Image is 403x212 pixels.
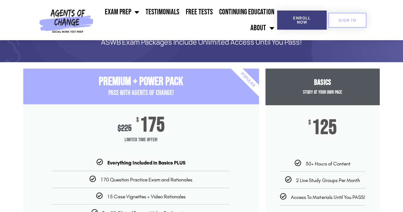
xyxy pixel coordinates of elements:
[247,20,277,36] a: About
[136,117,139,123] span: $
[118,123,132,134] div: 225
[306,161,350,167] span: 30+ Hours of Content
[328,13,366,28] a: SIGN IN
[108,89,174,97] span: PASS with AGENTS OF CHANGE!
[100,177,192,183] span: 170 Question Practice Exam and Rationales
[296,177,360,183] span: 2 Live Study Groups Per Month
[312,120,337,136] span: 125
[102,4,142,20] a: Exam Prep
[211,43,284,117] div: Popular
[142,4,183,20] a: Testimonials
[303,89,342,95] span: Study at your Own Pace
[277,11,327,30] a: Enroll Now
[23,75,259,89] h3: Premium + Power Pack
[46,38,358,46] p: ASWB Exam Packages Include Unlimited Access Until You Pass!
[216,4,277,20] a: Continuing Education
[183,4,216,20] a: Free Tests
[287,16,316,24] span: Enroll Now
[107,160,185,166] b: Everything Included in Basics PLUS
[338,18,356,22] span: SIGN IN
[96,4,277,36] nav: Menu
[308,120,311,126] span: $
[265,78,380,87] h3: Basics
[291,194,365,200] span: Access To Materials Until You PASS!
[23,134,259,146] span: Limited Time Offer!
[107,194,186,200] span: 15 Case Vignettes + Video Rationales
[118,123,121,134] span: $
[140,117,165,134] span: 175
